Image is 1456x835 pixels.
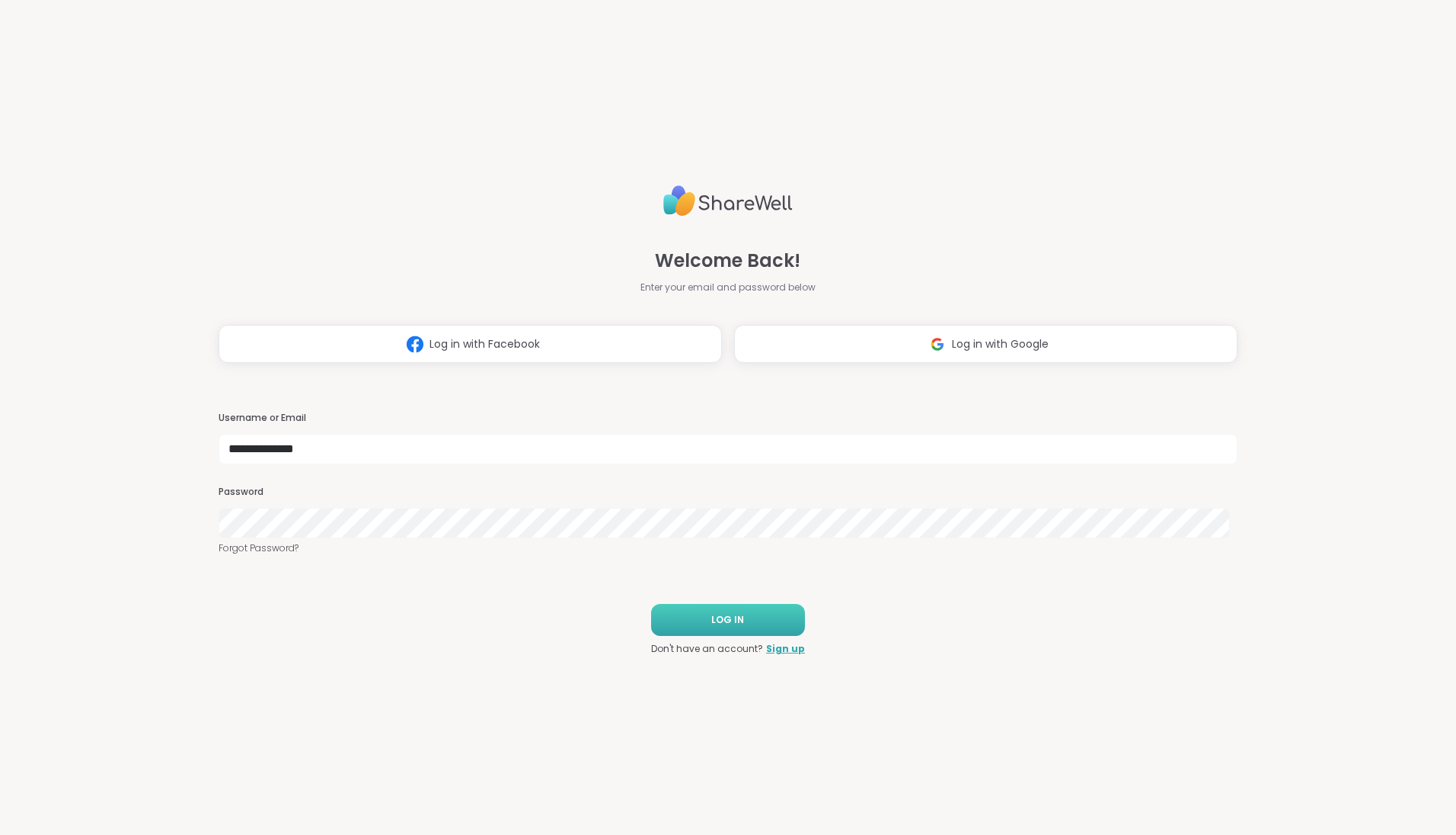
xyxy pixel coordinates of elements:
span: Log in with Facebook [429,336,540,352]
span: Don't have an account? [651,642,763,656]
span: Enter your email and password below [640,281,816,294]
button: LOG IN [651,604,805,636]
span: Log in with Google [952,336,1049,352]
button: Log in with Facebook [219,325,722,363]
span: LOG IN [711,613,744,627]
h3: Username or Email [219,412,1237,425]
a: Forgot Password? [219,541,1237,555]
a: Sign up [766,642,805,656]
img: ShareWell Logomark [401,330,429,358]
img: ShareWell Logomark [923,330,952,358]
img: ShareWell Logo [663,179,793,223]
span: Welcome Back! [655,247,800,275]
h3: Password [219,486,1237,499]
button: Log in with Google [734,325,1237,363]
